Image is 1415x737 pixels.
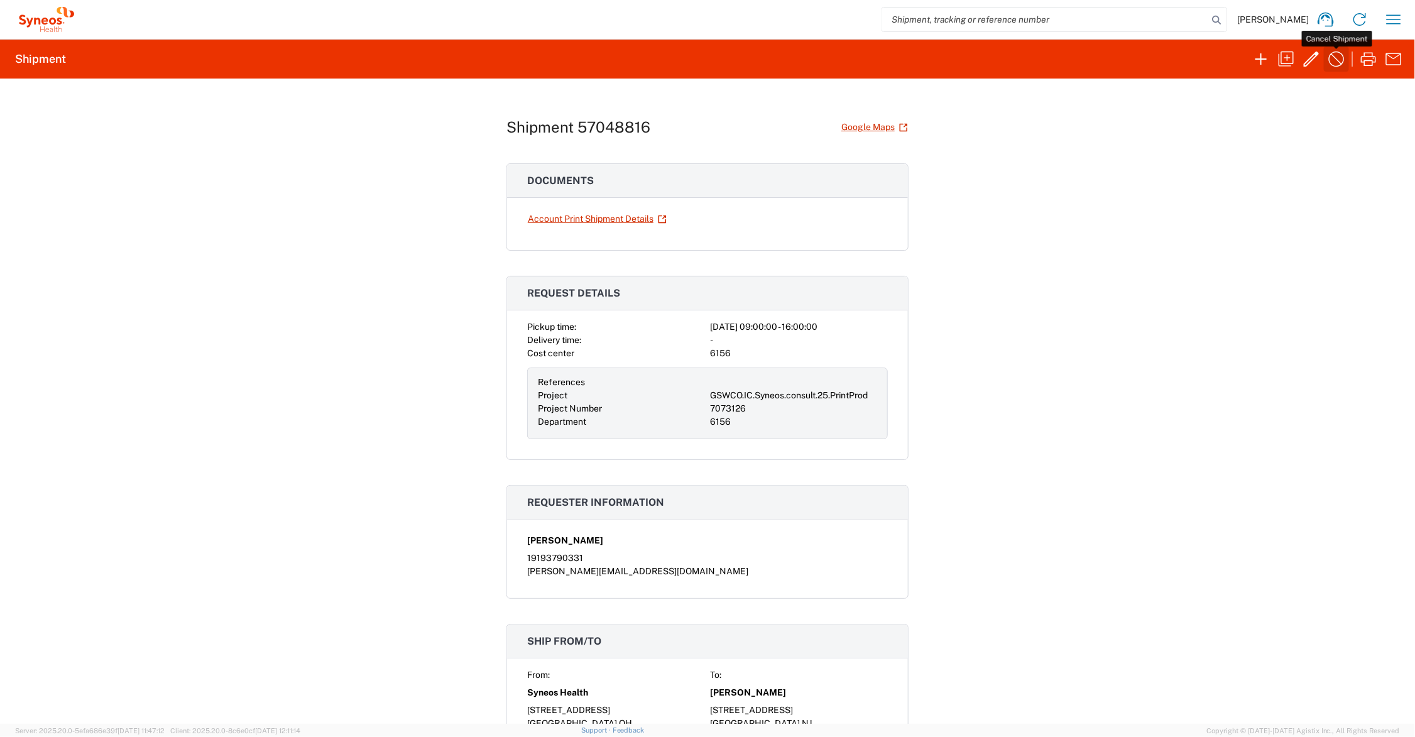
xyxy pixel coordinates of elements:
[882,8,1208,31] input: Shipment, tracking or reference number
[527,496,664,508] span: Requester information
[527,175,594,187] span: Documents
[710,718,800,728] span: [GEOGRAPHIC_DATA]
[613,726,645,734] a: Feedback
[538,402,705,415] div: Project Number
[619,718,632,728] span: OH
[617,718,619,728] span: ,
[538,415,705,429] div: Department
[527,348,574,358] span: Cost center
[506,118,650,136] h1: Shipment 57048816
[710,320,888,334] div: [DATE] 09:00:00 - 16:00:00
[527,322,576,332] span: Pickup time:
[1206,725,1400,736] span: Copyright © [DATE]-[DATE] Agistix Inc., All Rights Reserved
[527,670,550,680] span: From:
[1237,14,1309,25] span: [PERSON_NAME]
[800,718,802,728] span: ,
[15,727,165,734] span: Server: 2025.20.0-5efa686e39f
[710,389,877,402] div: GSWCO.IC.Syneos.consult.25.PrintProd
[710,402,877,415] div: 7073126
[527,534,603,547] span: [PERSON_NAME]
[527,635,601,647] span: Ship from/to
[710,704,888,717] div: [STREET_ADDRESS]
[710,686,786,699] span: [PERSON_NAME]
[255,727,300,734] span: [DATE] 12:11:14
[710,415,877,429] div: 6156
[527,287,620,299] span: Request details
[710,347,888,360] div: 6156
[527,552,888,565] div: 19193790331
[15,52,66,67] h2: Shipment
[710,334,888,347] div: -
[170,727,300,734] span: Client: 2025.20.0-8c6e0cf
[527,686,588,699] span: Syneos Health
[527,718,617,728] span: [GEOGRAPHIC_DATA]
[538,389,705,402] div: Project
[527,565,888,578] div: [PERSON_NAME][EMAIL_ADDRESS][DOMAIN_NAME]
[538,377,585,387] span: References
[710,670,721,680] span: To:
[527,335,581,345] span: Delivery time:
[117,727,165,734] span: [DATE] 11:47:12
[527,704,705,717] div: [STREET_ADDRESS]
[841,116,909,138] a: Google Maps
[581,726,613,734] a: Support
[802,718,812,728] span: NJ
[527,208,667,230] a: Account Print Shipment Details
